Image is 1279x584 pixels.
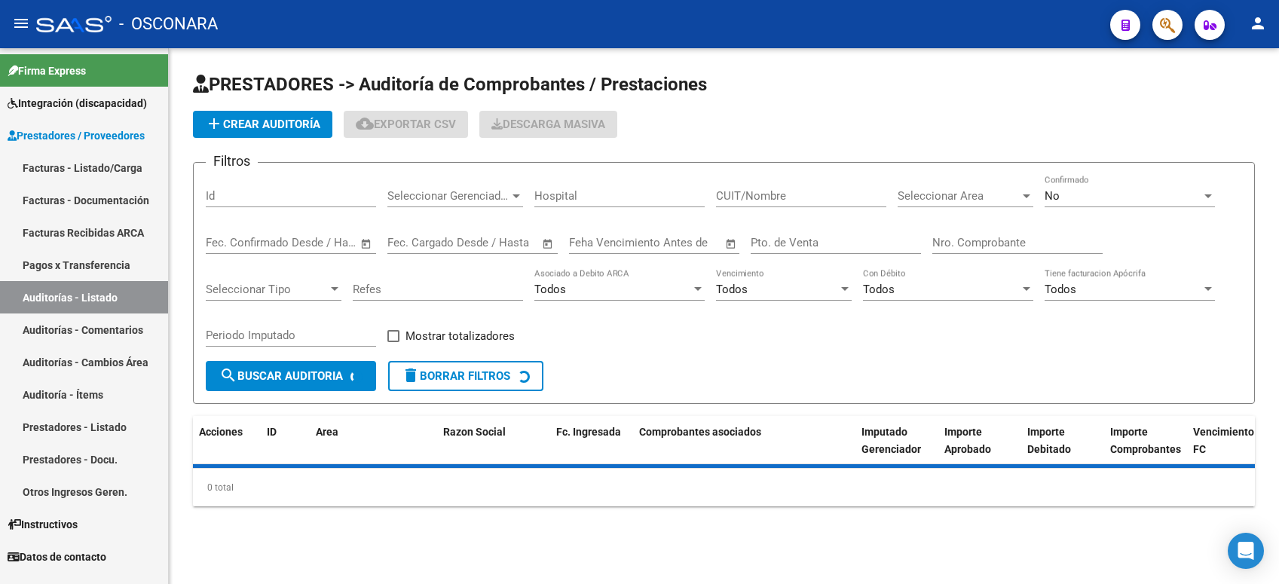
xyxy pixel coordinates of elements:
datatable-header-cell: Importe Debitado [1021,416,1104,482]
span: Importe Aprobado [944,426,991,455]
button: Buscar Auditoria [206,361,376,391]
span: Firma Express [8,63,86,79]
datatable-header-cell: Imputado Gerenciador [855,416,938,482]
datatable-header-cell: Importe Comprobantes [1104,416,1187,482]
span: Mostrar totalizadores [405,327,515,345]
mat-icon: cloud_download [356,115,374,133]
datatable-header-cell: ID [261,416,310,482]
datatable-header-cell: Vencimiento FC [1187,416,1270,482]
span: Crear Auditoría [205,118,320,131]
button: Open calendar [723,235,740,252]
input: End date [268,236,341,249]
datatable-header-cell: Area [310,416,415,482]
span: Exportar CSV [356,118,456,131]
span: Imputado Gerenciador [861,426,921,455]
span: Prestadores / Proveedores [8,127,145,144]
datatable-header-cell: Razon Social [437,416,550,482]
span: Integración (discapacidad) [8,95,147,112]
input: Start date [387,236,436,249]
h3: Filtros [206,151,258,172]
input: Start date [206,236,255,249]
span: Buscar Auditoria [219,369,343,383]
button: Exportar CSV [344,111,468,138]
span: Area [316,426,338,438]
span: Razon Social [443,426,506,438]
span: Descarga Masiva [491,118,605,131]
mat-icon: person [1249,14,1267,32]
span: Borrar Filtros [402,369,510,383]
div: Open Intercom Messenger [1228,533,1264,569]
span: - OSCONARA [119,8,218,41]
span: Todos [863,283,895,296]
mat-icon: delete [402,366,420,384]
button: Crear Auditoría [193,111,332,138]
datatable-header-cell: Importe Aprobado [938,416,1021,482]
span: Todos [716,283,748,296]
button: Open calendar [358,235,375,252]
input: End date [450,236,523,249]
span: Fc. Ingresada [556,426,621,438]
span: Vencimiento FC [1193,426,1254,455]
span: ID [267,426,277,438]
app-download-masive: Descarga masiva de comprobantes (adjuntos) [479,111,617,138]
div: 0 total [193,469,1255,506]
span: Seleccionar Tipo [206,283,328,296]
mat-icon: add [205,115,223,133]
span: Seleccionar Area [898,189,1020,203]
mat-icon: menu [12,14,30,32]
span: PRESTADORES -> Auditoría de Comprobantes / Prestaciones [193,74,707,95]
span: Acciones [199,426,243,438]
span: Datos de contacto [8,549,106,565]
span: Importe Debitado [1027,426,1071,455]
span: Seleccionar Gerenciador [387,189,509,203]
datatable-header-cell: Acciones [193,416,261,482]
span: Todos [534,283,566,296]
datatable-header-cell: Comprobantes asociados [633,416,855,482]
button: Borrar Filtros [388,361,543,391]
button: Open calendar [540,235,557,252]
span: No [1045,189,1060,203]
mat-icon: search [219,366,237,384]
span: Importe Comprobantes [1110,426,1181,455]
span: Comprobantes asociados [639,426,761,438]
datatable-header-cell: Fc. Ingresada [550,416,633,482]
button: Descarga Masiva [479,111,617,138]
span: Todos [1045,283,1076,296]
span: Instructivos [8,516,78,533]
